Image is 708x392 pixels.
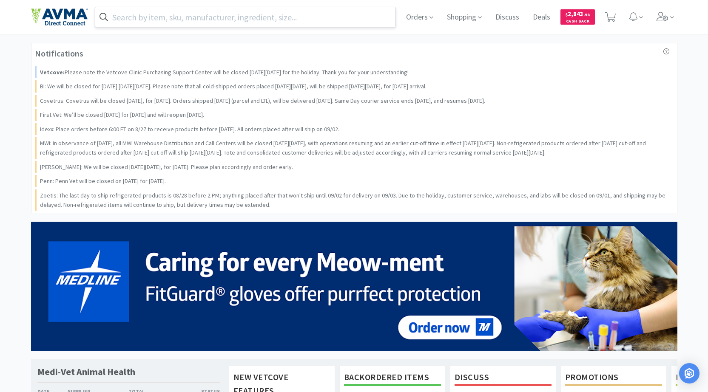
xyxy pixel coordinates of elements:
p: [PERSON_NAME]: We will be closed [DATE][DATE], for [DATE]. Please plan accordingly and order early. [40,162,293,172]
p: Covetrus: Covetrus will be closed [DATE], for [DATE]. Orders shipped [DATE] (parcel and LTL), wil... [40,96,485,105]
p: BI: We will be closed for [DATE] [DATE][DATE]. Please note that all cold-shipped orders placed [D... [40,82,427,91]
h1: Discuss [455,370,552,386]
h1: Backordered Items [344,370,441,386]
p: Please note the Vetcove Clinic Purchasing Support Center will be closed [DATE][DATE] for the holi... [40,68,409,77]
div: Open Intercom Messenger [679,363,699,384]
strong: Vetcove: [40,68,65,76]
p: MWI: In observance of [DATE], all MWI Warehouse Distribution and Call Centers will be closed [DAT... [40,138,670,158]
span: $ [566,12,568,17]
span: . 98 [583,12,590,17]
p: Penn: Penn Vet will be closed on [DATE] for [DATE]. [40,176,166,186]
p: Idexx: Place orders before 6:00 ET on 8/27 to receive products before [DATE]. All orders placed a... [40,124,339,134]
img: e4e33dab9f054f5782a47901c742baa9_102.png [31,8,88,26]
h1: Medi-Vet Animal Health [37,366,135,378]
span: 2,843 [566,10,590,18]
h3: Notifications [35,47,83,60]
a: $2,843.98Cash Back [560,6,595,28]
span: Cash Back [566,19,590,25]
p: First Vet: We’ll be closed [DATE] for [DATE] and will reopen [DATE]. [40,110,204,119]
h1: Promotions [565,370,662,386]
input: Search by item, sku, manufacturer, ingredient, size... [95,7,396,27]
p: Zoetis: The last day to ship refrigerated products is 08/28 before 2 PM; anything placed after th... [40,191,670,210]
img: 5b85490d2c9a43ef9873369d65f5cc4c_481.png [31,222,677,351]
a: Deals [529,14,554,21]
a: Discuss [492,14,523,21]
